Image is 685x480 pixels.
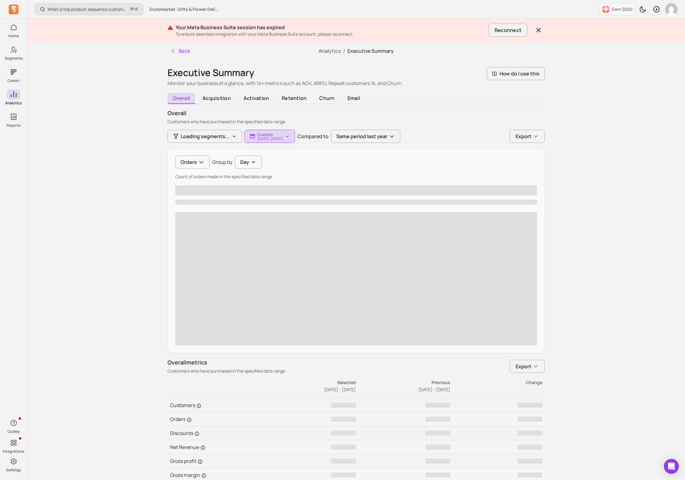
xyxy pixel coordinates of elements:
button: Toggle dark mode [637,3,649,16]
span: ‌ [517,431,542,436]
p: Previous [356,379,450,386]
p: Settings [6,468,21,473]
p: Compared to [298,133,329,140]
span: Export [516,133,531,140]
span: ‌ [517,473,542,478]
p: [DATE] - [DATE] [257,137,283,141]
button: Export [510,360,545,373]
span: ‌ [425,473,450,478]
p: Selected [262,379,356,386]
p: Group by [212,158,232,166]
a: Analytics [319,48,341,54]
button: Orders [175,156,210,169]
p: Segments [5,56,23,61]
p: Home [8,34,19,38]
span: ‌ [331,417,356,422]
span: email [342,93,365,103]
button: What is top product sequence customer purchase the most in last 90 days?⌘+K [35,3,143,15]
span: ‌ [425,403,450,408]
p: Change [451,379,542,386]
span: + [130,6,138,12]
span: ‌ [517,403,542,408]
span: ‌ [425,431,450,436]
span: ‌ [331,431,356,436]
span: ‌ [425,417,450,422]
p: Count of orders made in the specified date range. [175,174,537,180]
p: Guides [7,429,20,434]
p: Custom [257,132,283,137]
td: Customers [168,398,262,412]
span: ‌ [425,445,450,450]
button: Earn $200 [599,3,635,16]
span: ‌ [517,445,542,450]
button: Custom[DATE]-[DATE] [244,130,295,143]
span: acquisition [198,93,236,103]
button: Loading segments... [168,130,242,143]
span: ‌ [331,445,356,450]
td: Orders [168,412,262,426]
div: Open Intercom Messenger [664,459,679,474]
td: Gross profit [168,454,262,468]
span: ‌ [517,459,542,464]
span: ‌ [425,459,450,464]
span: Loading segments... [181,133,230,140]
span: ‌ [331,459,356,464]
span: Executive Summary [347,48,394,54]
button: How do I use this [487,67,545,80]
span: ‌ [175,200,537,205]
img: avatar [665,3,678,16]
td: Net Revenue [168,440,262,454]
span: churn [314,93,340,103]
p: What is top product sequence customer purchase the most in last 90 days? [47,6,128,12]
p: Reports [7,123,20,128]
span: overall [168,93,195,104]
p: Cohort [7,78,20,83]
p: Monitor your business at a glance, with 14+ metrics such as AOV, ARPU, Repeat customers %, and Ch... [168,79,403,87]
button: Export [510,130,545,143]
span: / [341,48,347,54]
button: Guides [7,417,20,435]
p: Analytics [5,101,22,106]
button: DodoMarket: Gifts & Flower Delivery [GEOGRAPHIC_DATA] [146,4,223,15]
span: ‌ [331,403,356,408]
p: To ensure seamless integration with your Meta Business Suite account, please reconnect. [176,31,486,37]
p: Integrations [3,449,24,454]
button: Day [235,156,262,169]
td: Discounts [168,426,262,440]
span: ‌ [175,212,537,346]
span: activation [238,93,274,103]
span: [DATE] - [DATE] [419,387,450,392]
p: overall [168,109,545,117]
kbd: K [136,7,138,12]
button: Back [168,45,193,57]
button: Same period last year [331,130,400,143]
span: Export [516,363,531,370]
span: DodoMarket: Gifts & Flower Delivery [GEOGRAPHIC_DATA] [150,6,220,12]
p: Customers who have purchased in the specified date range [168,119,545,125]
span: [DATE] - [DATE] [324,387,356,392]
span: ‌ [175,185,537,195]
span: retention [277,93,312,103]
span: ‌ [517,417,542,422]
p: Overall metrics [168,358,285,367]
p: Your Meta Business Suite session has expired [176,24,486,31]
kbd: ⌘ [130,6,133,13]
span: ‌ [331,473,356,478]
button: Reconnect [489,24,527,37]
p: Earn $200 [612,6,633,12]
h1: Executive Summary [168,67,403,78]
p: Customers who have purchased in the specified date range [168,368,285,374]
